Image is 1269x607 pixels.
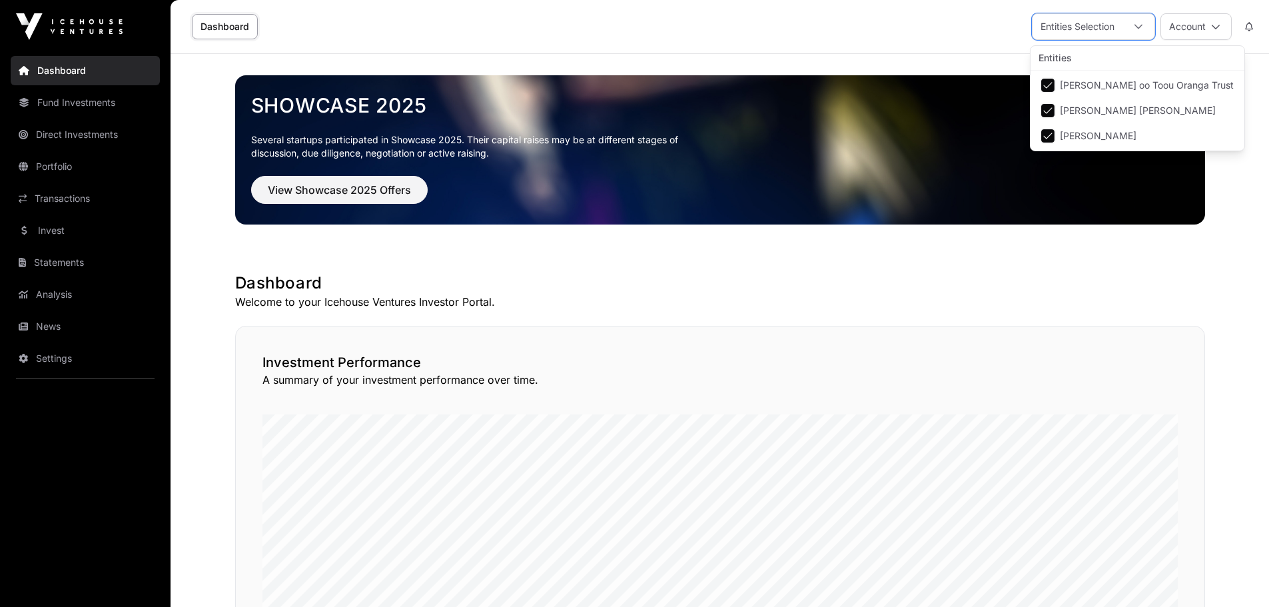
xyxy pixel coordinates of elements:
h1: Dashboard [235,273,1205,294]
p: A summary of your investment performance over time. [262,372,1178,388]
li: Peter Chanel Dickinson [1033,99,1242,123]
img: Icehouse Ventures Logo [16,13,123,40]
img: Showcase 2025 [235,75,1205,225]
span: View Showcase 2025 Offers [268,182,411,198]
li: Ngaa Wawata oo Toou Oranga Trust [1033,73,1242,97]
a: News [11,312,160,341]
ul: Option List [1031,71,1244,151]
p: Several startups participated in Showcase 2025. Their capital raises may be at different stages o... [251,133,699,160]
a: Analysis [11,280,160,309]
a: Direct Investments [11,120,160,149]
a: Statements [11,248,160,277]
a: Settings [11,344,160,373]
div: Entities [1031,46,1244,71]
span: [PERSON_NAME] [PERSON_NAME] [1060,106,1216,115]
button: View Showcase 2025 Offers [251,176,428,204]
a: Dashboard [11,56,160,85]
iframe: Chat Widget [1202,543,1269,607]
li: Janet Dickinson [1033,124,1242,148]
a: Portfolio [11,152,160,181]
button: Account [1160,13,1232,40]
p: Welcome to your Icehouse Ventures Investor Portal. [235,294,1205,310]
span: [PERSON_NAME] oo Toou Oranga Trust [1060,81,1234,90]
h2: Investment Performance [262,353,1178,372]
a: Invest [11,216,160,245]
a: View Showcase 2025 Offers [251,189,428,203]
a: Fund Investments [11,88,160,117]
span: [PERSON_NAME] [1060,131,1136,141]
div: Entities Selection [1033,14,1122,39]
a: Transactions [11,184,160,213]
a: Dashboard [192,14,258,39]
a: Showcase 2025 [251,93,1189,117]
